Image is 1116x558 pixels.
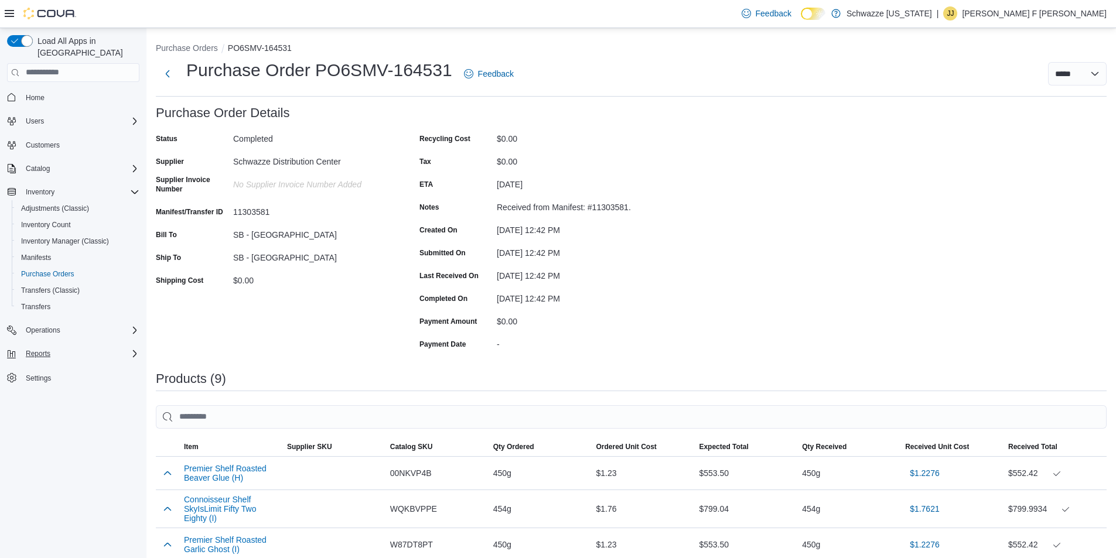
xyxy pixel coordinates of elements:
[592,461,695,485] div: $1.23
[184,535,278,554] button: Premier Shelf Roasted Garlic Ghost (I)
[390,538,433,552] span: W87DT8PT
[21,302,50,311] span: Transfers
[21,253,51,262] span: Manifests
[390,466,432,480] span: 00NKVP4B
[156,175,228,194] label: Supplier Invoice Number
[21,286,80,295] span: Transfers (Classic)
[592,437,695,456] button: Ordered Unit Cost
[21,370,139,385] span: Settings
[910,503,940,515] span: $1.7621
[33,35,139,59] span: Load All Apps in [GEOGRAPHIC_DATA]
[26,326,60,335] span: Operations
[21,204,89,213] span: Adjustments (Classic)
[2,136,144,153] button: Customers
[2,369,144,386] button: Settings
[801,8,825,20] input: Dark Mode
[156,106,290,120] h3: Purchase Order Details
[497,244,654,258] div: [DATE] 12:42 PM
[26,187,54,197] span: Inventory
[184,464,278,482] button: Premier Shelf Roasted Beaver Glue (H)
[233,175,390,189] div: No Supplier Invoice Number added
[21,114,139,128] span: Users
[12,266,144,282] button: Purchase Orders
[390,442,433,451] span: Catalog SKU
[419,225,458,235] label: Created On
[26,141,60,150] span: Customers
[16,218,139,232] span: Inventory Count
[497,312,654,326] div: $0.00
[16,300,139,314] span: Transfers
[21,220,71,230] span: Inventory Count
[2,184,144,200] button: Inventory
[905,533,944,556] button: $1.2276
[7,84,139,417] nav: Complex example
[12,249,144,266] button: Manifests
[156,276,203,285] label: Shipping Cost
[2,113,144,129] button: Users
[802,442,847,451] span: Qty Received
[228,43,292,53] button: PO6SMV-164531
[16,251,56,265] a: Manifests
[26,374,51,383] span: Settings
[419,271,479,280] label: Last Received On
[419,203,439,212] label: Notes
[497,129,654,143] div: $0.00
[797,461,900,485] div: 450g
[156,207,223,217] label: Manifest/Transfer ID
[419,248,466,258] label: Submitted On
[493,442,534,451] span: Qty Ordered
[282,437,385,456] button: Supplier SKU
[16,201,139,215] span: Adjustments (Classic)
[12,233,144,249] button: Inventory Manager (Classic)
[26,117,44,126] span: Users
[497,266,654,280] div: [DATE] 12:42 PM
[905,461,944,485] button: $1.2276
[459,62,518,85] a: Feedback
[21,371,56,385] a: Settings
[186,59,452,82] h1: Purchase Order PO6SMV-164531
[489,497,592,521] div: 454g
[937,6,939,20] p: |
[419,134,470,143] label: Recycling Cost
[694,533,797,556] div: $553.50
[233,271,390,285] div: $0.00
[156,372,226,386] h3: Products (9)
[900,437,1004,456] button: Received Unit Cost
[21,91,49,105] a: Home
[156,43,218,53] button: Purchase Orders
[21,237,109,246] span: Inventory Manager (Classic)
[12,200,144,217] button: Adjustments (Classic)
[497,289,654,303] div: [DATE] 12:42 PM
[156,62,179,85] button: Next
[26,93,45,102] span: Home
[1008,466,1102,480] div: $552.42
[592,533,695,556] div: $1.23
[737,2,796,25] a: Feedback
[943,6,957,20] div: James Jr F Wade
[21,269,74,279] span: Purchase Orders
[910,539,940,550] span: $1.2276
[21,323,139,337] span: Operations
[419,157,431,166] label: Tax
[184,495,278,523] button: Connoisseur Shelf SkyIsLimit Fifty Two Eighty (I)
[419,340,466,349] label: Payment Date
[419,180,433,189] label: ETA
[21,138,64,152] a: Customers
[797,437,900,456] button: Qty Received
[16,283,84,297] a: Transfers (Classic)
[21,90,139,105] span: Home
[21,347,139,361] span: Reports
[497,335,654,349] div: -
[21,323,65,337] button: Operations
[156,157,184,166] label: Supplier
[910,467,940,479] span: $1.2276
[699,442,748,451] span: Expected Total
[797,533,900,556] div: 450g
[1008,502,1102,516] div: $799.9934
[23,8,76,19] img: Cova
[1008,442,1057,451] span: Received Total
[847,6,932,20] p: Schwazze [US_STATE]
[21,185,139,199] span: Inventory
[179,437,282,456] button: Item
